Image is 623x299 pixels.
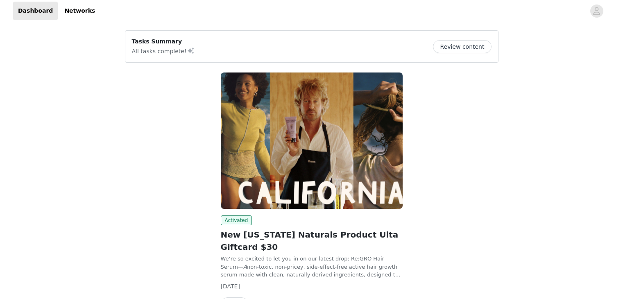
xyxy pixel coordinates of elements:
[221,72,403,209] img: California Naturals
[132,37,195,46] p: Tasks Summary
[243,264,247,270] em: A
[221,215,252,225] span: Activated
[132,46,195,56] p: All tasks complete!
[59,2,100,20] a: Networks
[433,40,491,53] button: Review content
[13,2,58,20] a: Dashboard
[221,283,240,290] span: [DATE]
[221,229,403,253] h2: New [US_STATE] Naturals Product Ulta Giftcard $30
[593,5,600,18] div: avatar
[221,255,403,279] div: We’re so excited to let you in on our latest drop: Re:GRO Hair Serum— non-toxic, non-pricey, side...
